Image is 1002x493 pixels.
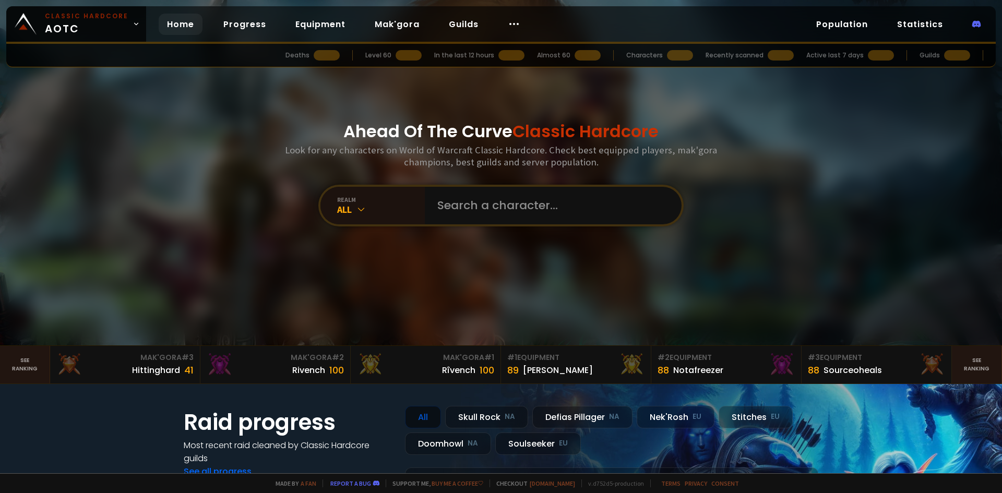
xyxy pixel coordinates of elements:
a: Mak'Gora#3Hittinghard41 [50,346,200,383]
span: # 1 [484,352,494,363]
div: Mak'Gora [56,352,194,363]
div: 41 [184,363,194,377]
span: Made by [269,479,316,487]
a: Privacy [685,479,707,487]
div: Defias Pillager [532,406,633,428]
h1: Ahead Of The Curve [343,119,659,144]
div: Rîvench [442,364,475,377]
a: Buy me a coffee [432,479,483,487]
div: realm [337,196,425,203]
h4: Most recent raid cleaned by Classic Hardcore guilds [184,439,392,465]
div: Stitches [719,406,793,428]
a: Mak'gora [366,14,428,35]
span: # 2 [332,352,344,363]
div: Equipment [808,352,945,363]
div: [PERSON_NAME] [523,364,593,377]
div: 88 [808,363,819,377]
a: #2Equipment88Notafreezer [651,346,802,383]
a: Terms [661,479,681,487]
span: # 3 [182,352,194,363]
div: 88 [658,363,669,377]
a: a fan [301,479,316,487]
small: NA [468,438,478,449]
span: # 3 [808,352,820,363]
div: Notafreezer [673,364,723,377]
h1: Raid progress [184,406,392,439]
div: Recently scanned [706,51,764,60]
div: All [405,406,441,428]
a: Equipment [287,14,354,35]
a: Home [159,14,202,35]
span: Support me, [386,479,483,487]
a: #1Equipment89[PERSON_NAME] [501,346,651,383]
a: [DOMAIN_NAME] [530,479,575,487]
div: Mak'Gora [357,352,494,363]
a: Progress [215,14,275,35]
div: Doomhowl [405,432,491,455]
a: Report a bug [330,479,371,487]
div: Mak'Gora [207,352,344,363]
div: Active last 7 days [806,51,864,60]
small: EU [559,438,568,449]
a: See all progress [184,465,252,477]
a: Classic HardcoreAOTC [6,6,146,42]
a: Seeranking [952,346,1002,383]
div: Equipment [507,352,645,363]
a: Consent [711,479,739,487]
div: 89 [507,363,519,377]
a: Mak'Gora#1Rîvench100 [351,346,501,383]
h3: Look for any characters on World of Warcraft Classic Hardcore. Check best equipped players, mak'g... [281,144,721,168]
div: Sourceoheals [824,364,882,377]
a: Statistics [889,14,951,35]
small: EU [771,412,780,422]
div: Hittinghard [132,364,180,377]
a: Guilds [440,14,487,35]
small: NA [609,412,619,422]
div: Rivench [292,364,325,377]
a: #3Equipment88Sourceoheals [802,346,952,383]
small: EU [693,412,701,422]
a: Mak'Gora#2Rivench100 [200,346,351,383]
span: # 1 [507,352,517,363]
span: AOTC [45,11,128,37]
span: # 2 [658,352,670,363]
small: NA [505,412,515,422]
div: In the last 12 hours [434,51,494,60]
small: Classic Hardcore [45,11,128,21]
div: Deaths [285,51,309,60]
div: Level 60 [365,51,391,60]
div: Soulseeker [495,432,581,455]
div: Equipment [658,352,795,363]
div: 100 [329,363,344,377]
div: Guilds [920,51,940,60]
div: Characters [626,51,663,60]
div: All [337,203,425,215]
span: Classic Hardcore [512,119,659,143]
span: v. d752d5 - production [581,479,644,487]
div: Nek'Rosh [637,406,714,428]
span: Checkout [490,479,575,487]
div: Skull Rock [445,406,528,428]
div: 100 [480,363,494,377]
input: Search a character... [431,187,669,224]
div: Almost 60 [537,51,570,60]
a: Population [808,14,876,35]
